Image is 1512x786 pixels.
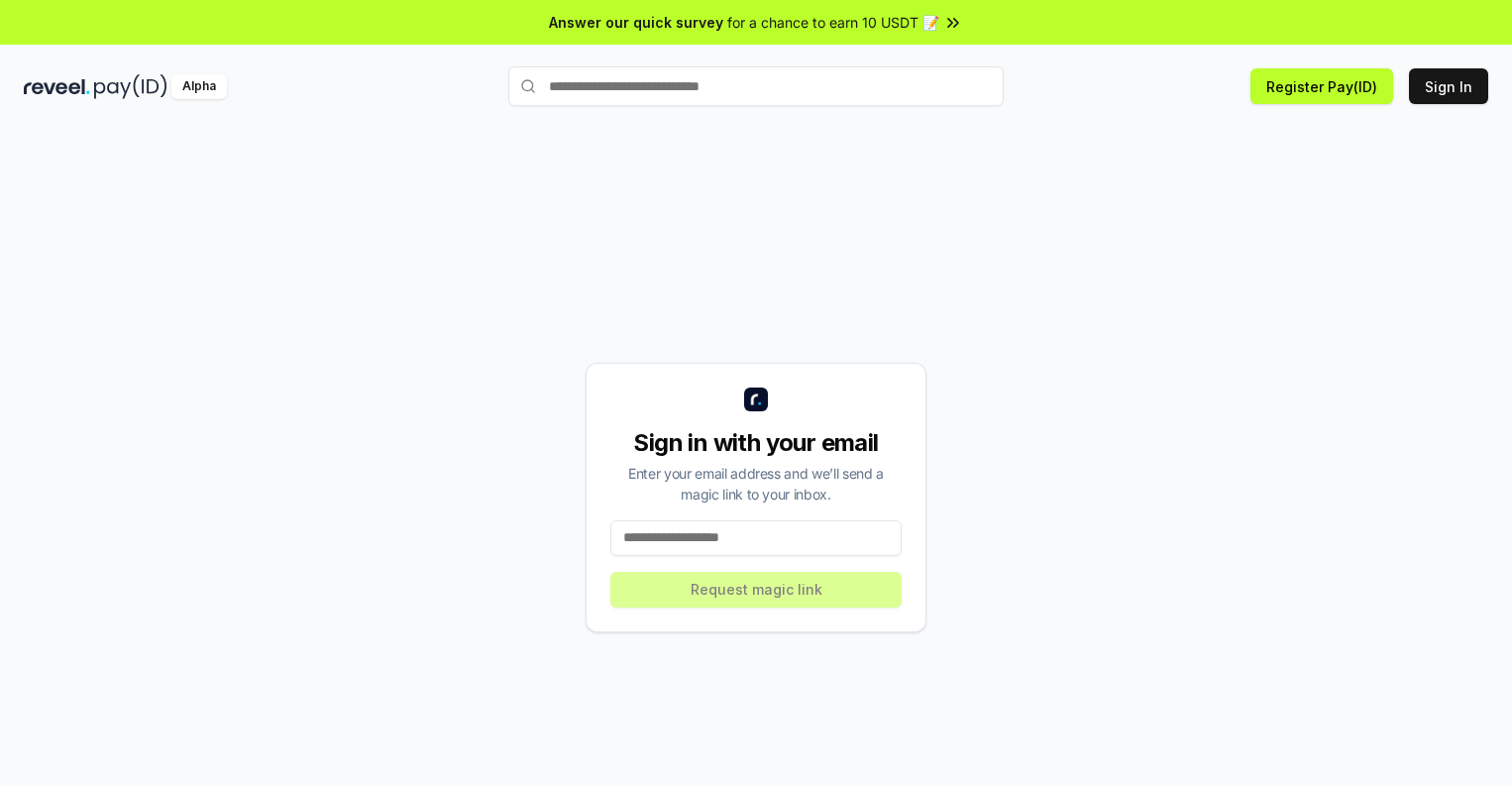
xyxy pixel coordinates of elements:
button: Register Pay(ID) [1250,68,1393,104]
img: logo_small [744,388,768,411]
img: reveel_dark [24,74,90,99]
span: for a chance to earn 10 USDT 📝 [727,12,939,33]
img: pay_id [94,74,167,99]
div: Alpha [171,74,227,99]
div: Enter your email address and we’ll send a magic link to your inbox. [610,463,902,505]
span: Answer our quick survey [549,12,723,33]
button: Sign In [1409,68,1488,104]
div: Sign in with your email [610,427,902,459]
